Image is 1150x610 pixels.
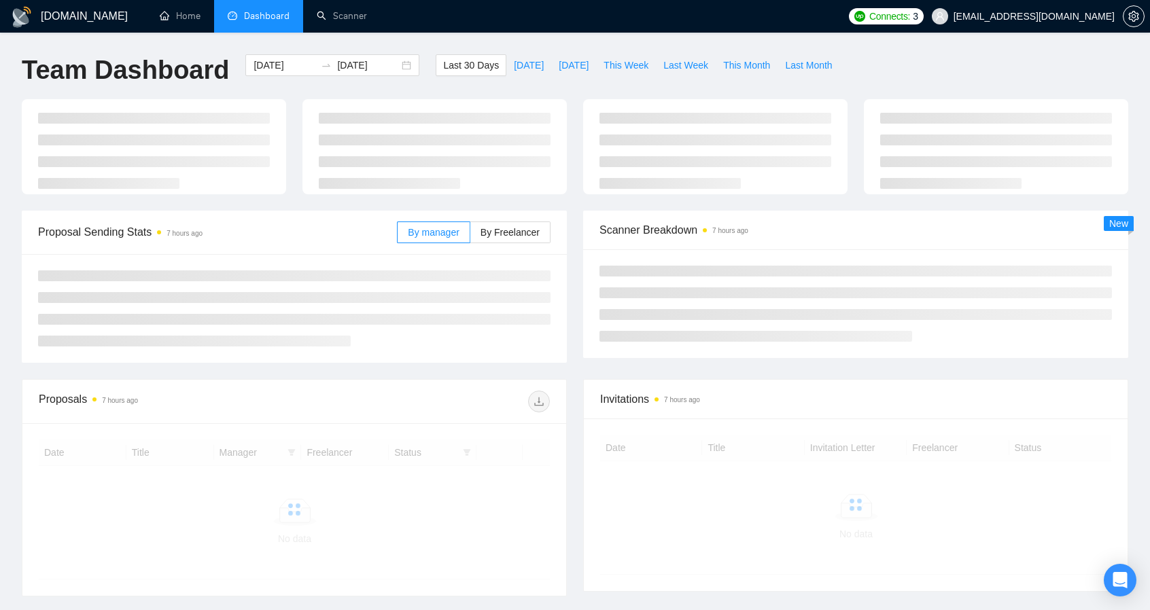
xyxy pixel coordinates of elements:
a: searchScanner [317,10,367,22]
span: Dashboard [244,10,290,22]
img: upwork-logo.png [854,11,865,22]
img: logo [11,6,33,28]
span: By manager [408,227,459,238]
input: Start date [254,58,315,73]
a: homeHome [160,10,201,22]
button: Last Week [656,54,716,76]
div: Proposals [39,391,294,412]
span: Scanner Breakdown [599,221,1112,238]
span: user [935,12,945,21]
time: 7 hours ago [664,396,700,403]
span: Connects: [869,9,910,24]
input: End date [337,58,399,73]
span: By Freelancer [481,227,540,238]
span: This Month [723,58,770,73]
button: setting [1123,5,1145,27]
span: to [321,60,332,71]
span: dashboard [228,11,237,20]
span: [DATE] [514,58,544,73]
span: Proposal Sending Stats [38,223,397,240]
time: 7 hours ago [102,397,138,404]
time: 7 hours ago [167,230,203,237]
span: Last 30 Days [443,58,499,73]
button: Last Month [778,54,839,76]
span: swap-right [321,60,332,71]
span: Invitations [600,391,1111,408]
span: setting [1123,11,1144,22]
span: New [1109,218,1128,229]
time: 7 hours ago [712,227,748,234]
button: This Week [596,54,656,76]
button: [DATE] [506,54,551,76]
button: This Month [716,54,778,76]
button: [DATE] [551,54,596,76]
div: Open Intercom Messenger [1104,564,1136,596]
span: Last Week [663,58,708,73]
span: Last Month [785,58,832,73]
a: setting [1123,11,1145,22]
span: [DATE] [559,58,589,73]
button: Last 30 Days [436,54,506,76]
h1: Team Dashboard [22,54,229,86]
span: This Week [604,58,648,73]
span: 3 [913,9,918,24]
